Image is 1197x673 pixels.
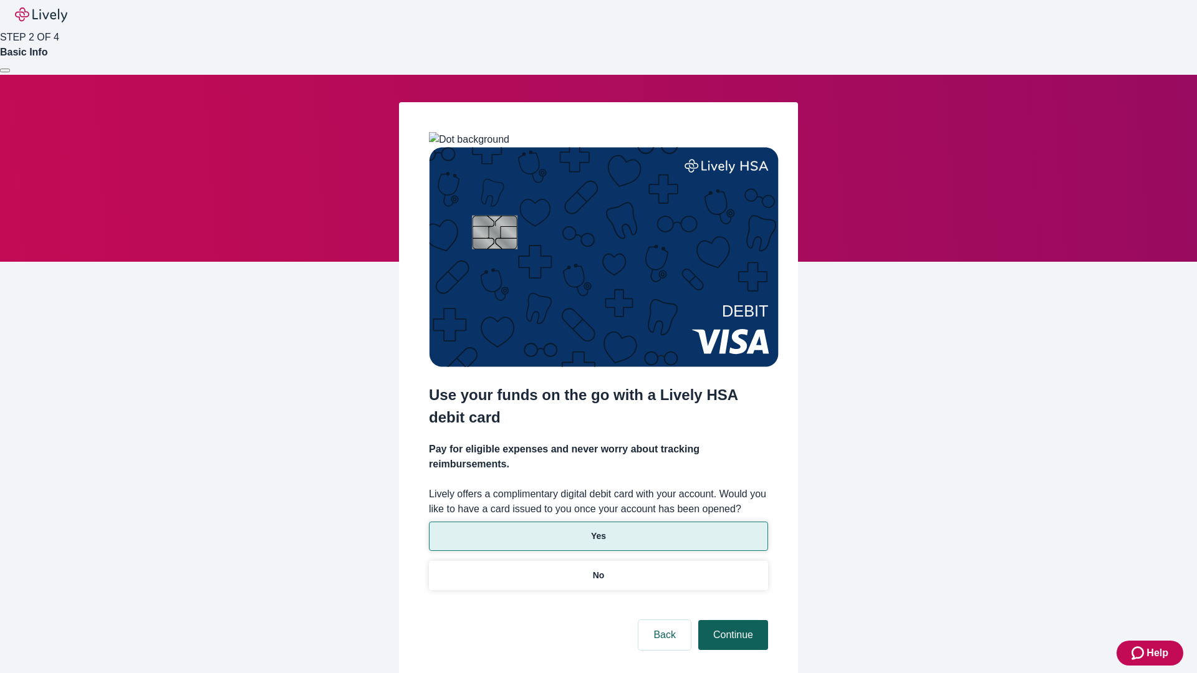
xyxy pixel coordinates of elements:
[429,561,768,590] button: No
[593,569,605,582] p: No
[1132,646,1147,661] svg: Zendesk support icon
[1147,646,1168,661] span: Help
[429,487,768,517] label: Lively offers a complimentary digital debit card with your account. Would you like to have a card...
[429,442,768,472] h4: Pay for eligible expenses and never worry about tracking reimbursements.
[429,132,509,147] img: Dot background
[638,620,691,650] button: Back
[429,147,779,367] img: Debit card
[1117,641,1183,666] button: Zendesk support iconHelp
[698,620,768,650] button: Continue
[429,384,768,429] h2: Use your funds on the go with a Lively HSA debit card
[15,7,67,22] img: Lively
[429,522,768,551] button: Yes
[591,530,606,543] p: Yes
